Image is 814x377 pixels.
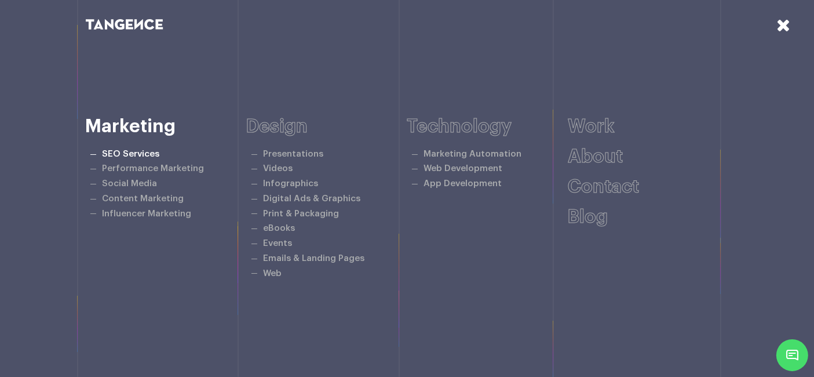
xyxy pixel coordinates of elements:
[568,147,623,166] a: About
[424,164,502,173] a: Web Development
[776,339,808,371] span: Chat Widget
[263,164,293,173] a: Videos
[102,150,159,158] a: SEO Services
[246,117,407,137] h6: Design
[263,194,360,203] a: Digital Ads & Graphics
[102,179,157,188] a: Social Media
[102,164,204,173] a: Performance Marketing
[263,209,339,218] a: Print & Packaging
[263,179,318,188] a: Infographics
[424,150,521,158] a: Marketing Automation
[102,194,184,203] a: Content Marketing
[86,117,247,137] h6: Marketing
[263,239,292,248] a: Events
[568,117,615,136] a: Work
[263,224,295,233] a: eBooks
[263,254,364,263] a: Emails & Landing Pages
[102,209,191,218] a: Influencer Marketing
[424,179,502,188] a: App Development
[568,177,639,196] a: Contact
[568,208,608,226] a: Blog
[263,269,282,278] a: Web
[263,150,323,158] a: Presentations
[407,117,568,137] h6: Technology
